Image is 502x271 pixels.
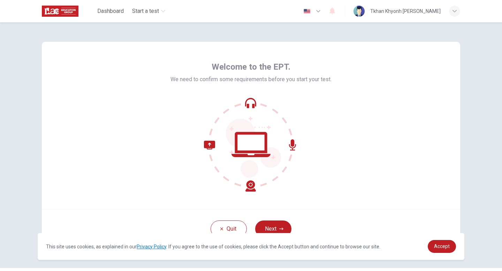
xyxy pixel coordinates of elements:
a: ILAC logo [42,4,94,18]
button: Dashboard [94,5,127,17]
span: We need to confirm some requirements before you start your test. [170,75,332,84]
a: Privacy Policy [137,244,166,249]
span: Welcome to the EPT. [212,61,290,72]
span: Dashboard [97,7,124,15]
button: Next [255,220,291,237]
img: en [303,9,311,14]
button: Start a test [129,5,168,17]
button: Quit [211,220,247,237]
span: Start a test [132,7,159,15]
img: ILAC logo [42,4,78,18]
a: dismiss cookie message [428,240,456,253]
div: cookieconsent [38,233,464,260]
img: Profile picture [353,6,365,17]
div: Tkhan Khyonh [PERSON_NAME] [370,7,441,15]
span: Accept [434,243,450,249]
span: This site uses cookies, as explained in our . If you agree to the use of cookies, please click th... [46,244,380,249]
